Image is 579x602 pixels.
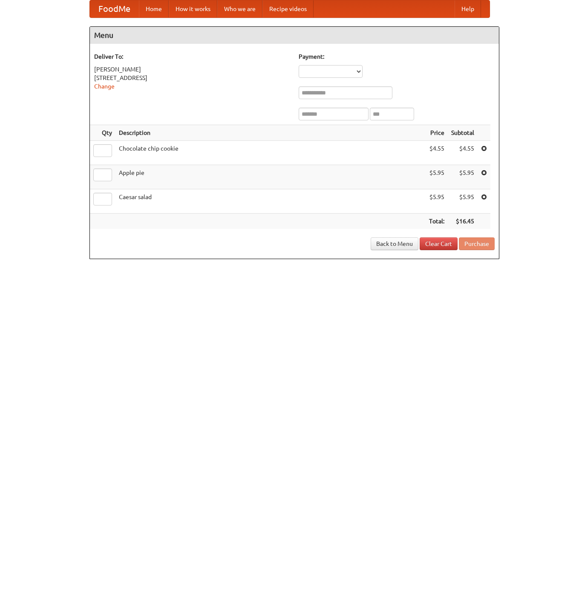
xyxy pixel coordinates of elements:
[426,125,448,141] th: Price
[448,189,478,214] td: $5.95
[217,0,262,17] a: Who we are
[90,0,139,17] a: FoodMe
[139,0,169,17] a: Home
[448,141,478,165] td: $4.55
[169,0,217,17] a: How it works
[94,83,115,90] a: Change
[426,165,448,189] td: $5.95
[426,189,448,214] td: $5.95
[262,0,314,17] a: Recipe videos
[299,52,495,61] h5: Payment:
[455,0,481,17] a: Help
[94,74,290,82] div: [STREET_ADDRESS]
[448,125,478,141] th: Subtotal
[448,165,478,189] td: $5.95
[90,27,499,44] h4: Menu
[94,52,290,61] h5: Deliver To:
[115,189,426,214] td: Caesar salad
[115,125,426,141] th: Description
[115,165,426,189] td: Apple pie
[426,141,448,165] td: $4.55
[459,237,495,250] button: Purchase
[90,125,115,141] th: Qty
[426,214,448,229] th: Total:
[115,141,426,165] td: Chocolate chip cookie
[94,65,290,74] div: [PERSON_NAME]
[420,237,458,250] a: Clear Cart
[448,214,478,229] th: $16.45
[371,237,418,250] a: Back to Menu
